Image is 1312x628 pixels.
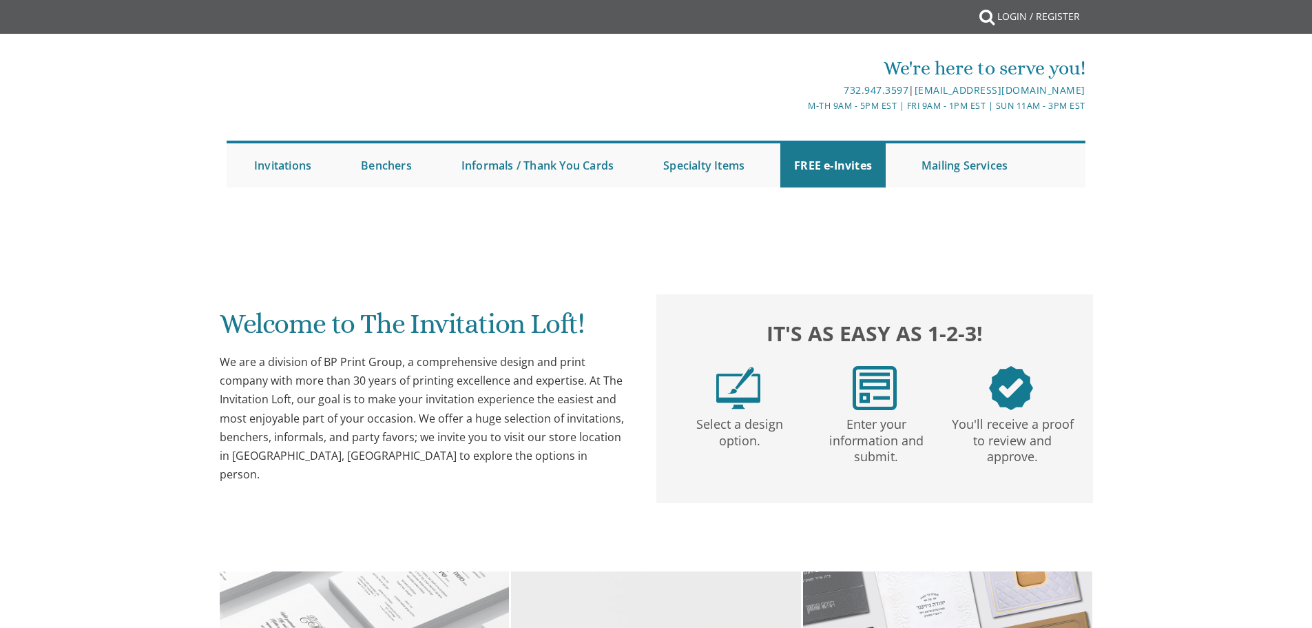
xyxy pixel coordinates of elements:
img: step1.png [716,366,760,410]
h1: Welcome to The Invitation Loft! [220,309,629,350]
a: Informals / Thank You Cards [448,143,627,188]
a: 732.947.3597 [844,83,908,97]
div: M-Th 9am - 5pm EST | Fri 9am - 1pm EST | Sun 11am - 3pm EST [514,99,1085,113]
div: | [514,82,1085,99]
a: FREE e-Invites [780,143,886,188]
a: [EMAIL_ADDRESS][DOMAIN_NAME] [915,83,1085,97]
a: Invitations [240,143,325,188]
h2: It's as easy as 1-2-3! [670,318,1079,349]
div: We are a division of BP Print Group, a comprehensive design and print company with more than 30 y... [220,353,629,484]
a: Benchers [347,143,426,188]
p: Select a design option. [674,410,805,449]
a: Mailing Services [908,143,1021,188]
img: step2.png [853,366,897,410]
img: step3.png [989,366,1033,410]
p: Enter your information and submit. [811,410,941,465]
p: You'll receive a proof to review and approve. [947,410,1078,465]
a: Specialty Items [649,143,758,188]
div: We're here to serve you! [514,54,1085,82]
